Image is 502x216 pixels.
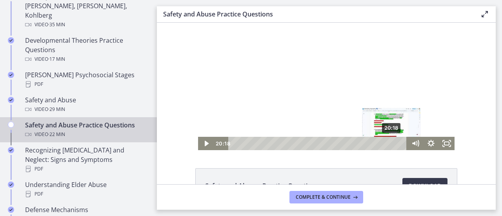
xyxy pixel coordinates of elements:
[48,20,65,29] span: · 35 min
[25,105,147,114] div: Video
[402,178,447,194] a: Download
[25,130,147,139] div: Video
[48,105,65,114] span: · 29 min
[8,37,14,44] i: Completed
[205,181,318,191] span: Safety and Abuse - Practice Questions
[266,114,282,127] button: Show settings menu
[8,72,14,78] i: Completed
[25,164,147,174] div: PDF
[157,23,496,150] iframe: Video Lesson
[25,70,147,89] div: [PERSON_NAME] Psychosocial Stages
[25,145,147,174] div: Recognizing [MEDICAL_DATA] and Neglect: Signs and Symptoms
[25,180,147,199] div: Understanding Elder Abuse
[282,114,298,127] button: Fullscreen
[25,54,147,64] div: Video
[296,194,351,200] span: Complete & continue
[251,114,266,127] button: Mute
[25,189,147,199] div: PDF
[25,95,147,114] div: Safety and Abuse
[8,97,14,103] i: Completed
[48,130,65,139] span: · 22 min
[163,9,467,19] h3: Safety and Abuse Practice Questions
[8,182,14,188] i: Completed
[25,36,147,64] div: Developmental Theories Practice Questions
[409,181,441,191] span: Download
[289,191,363,203] button: Complete & continue
[25,80,147,89] div: PDF
[8,147,14,153] i: Completed
[25,20,147,29] div: Video
[48,54,65,64] span: · 17 min
[25,120,147,139] div: Safety and Abuse Practice Questions
[8,207,14,213] i: Completed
